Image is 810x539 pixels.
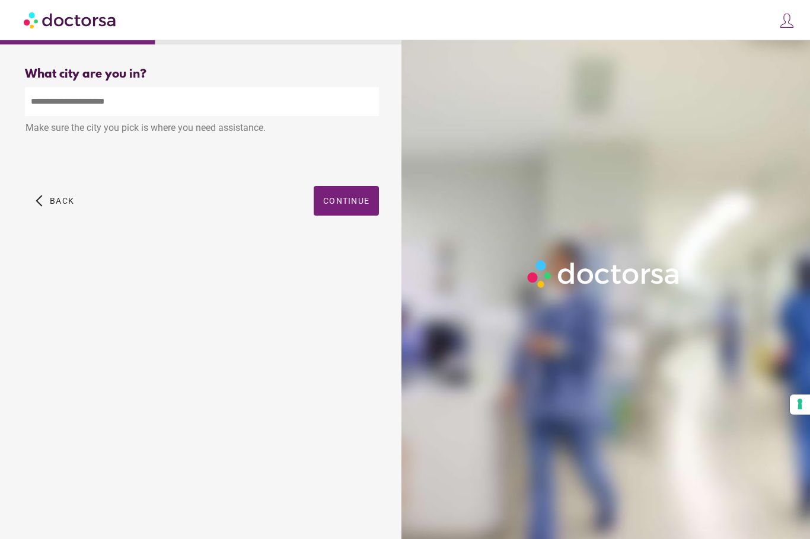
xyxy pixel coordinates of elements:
span: Back [50,196,74,206]
button: arrow_back_ios Back [31,186,79,216]
img: icons8-customer-100.png [779,12,795,29]
img: Doctorsa.com [24,7,117,33]
div: Make sure the city you pick is where you need assistance. [25,116,379,142]
div: What city are you in? [25,68,379,81]
button: Continue [314,186,379,216]
button: Your consent preferences for tracking technologies [790,394,810,415]
span: Continue [323,196,369,206]
img: Logo-Doctorsa-trans-White-partial-flat.png [523,256,685,292]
